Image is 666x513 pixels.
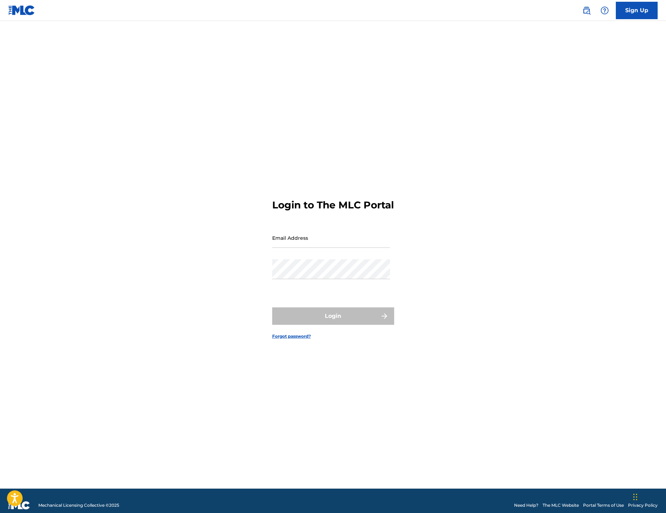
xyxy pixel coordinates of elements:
img: MLC Logo [8,5,35,15]
a: Sign Up [616,2,658,19]
span: Mechanical Licensing Collective © 2025 [38,502,119,508]
div: Widget pro chat [631,480,666,513]
a: Need Help? [514,502,538,508]
h3: Login to The MLC Portal [272,199,394,211]
a: Privacy Policy [628,502,658,508]
img: search [582,6,591,15]
img: help [600,6,609,15]
div: Help [598,3,612,17]
a: Forgot password? [272,333,311,339]
div: Přetáhnout [633,487,637,507]
a: Portal Terms of Use [583,502,624,508]
img: logo [8,501,30,510]
a: Public Search [580,3,594,17]
a: The MLC Website [543,502,579,508]
iframe: Chat Widget [631,480,666,513]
